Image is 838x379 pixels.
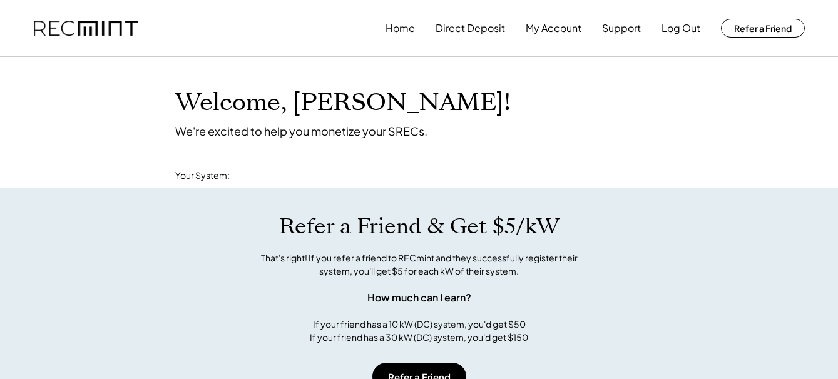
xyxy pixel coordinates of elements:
h1: Welcome, [PERSON_NAME]! [175,88,511,118]
button: Home [386,16,415,41]
img: recmint-logotype%403x.png [34,21,138,36]
button: Log Out [662,16,700,41]
button: Support [602,16,641,41]
div: Your System: [175,169,230,182]
div: That's right! If you refer a friend to RECmint and they successfully register their system, you'l... [247,251,591,278]
h1: Refer a Friend & Get $5/kW [279,213,560,240]
button: Refer a Friend [721,19,805,38]
button: My Account [526,16,581,41]
div: We're excited to help you monetize your SRECs. [175,124,427,138]
div: How much can I earn? [367,290,471,305]
button: Direct Deposit [436,16,505,41]
div: If your friend has a 10 kW (DC) system, you'd get $50 If your friend has a 30 kW (DC) system, you... [310,318,528,344]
